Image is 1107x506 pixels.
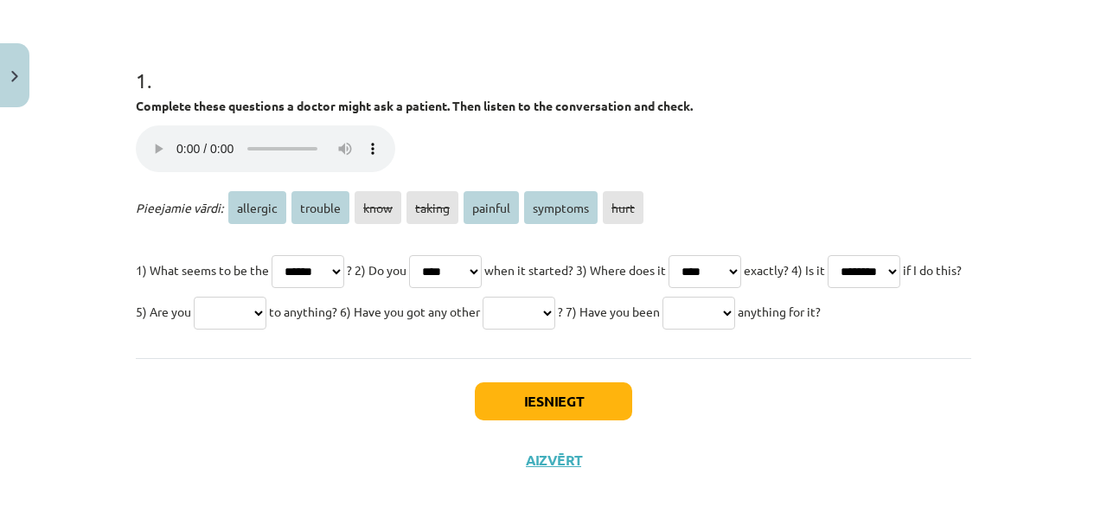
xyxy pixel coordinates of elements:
span: painful [464,191,519,224]
span: know [355,191,401,224]
span: ? 7) Have you been [558,304,660,319]
span: symptoms [524,191,598,224]
img: icon-close-lesson-0947bae3869378f0d4975bcd49f059093ad1ed9edebbc8119c70593378902aed.svg [11,71,18,82]
span: Pieejamie vārdi: [136,200,223,215]
span: to anything? 6) Have you got any other [269,304,480,319]
span: hurt [603,191,643,224]
span: taking [406,191,458,224]
span: 1) What seems to be the [136,262,269,278]
span: ? 2) Do you [347,262,406,278]
button: Aizvērt [521,452,586,469]
span: when it started? 3) Where does it [484,262,666,278]
strong: Complete these questions a doctor might ask a patient. Then listen to the conversation and check. [136,98,693,113]
h1: 1 . [136,38,971,92]
span: trouble [291,191,349,224]
button: Iesniegt [475,382,632,420]
span: anything for it? [738,304,821,319]
span: exactly? 4) Is it [744,262,825,278]
span: allergic [228,191,286,224]
audio: Jūsu pārlūkprogramma neatbalsta audio atskaņotāju. [136,125,395,172]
